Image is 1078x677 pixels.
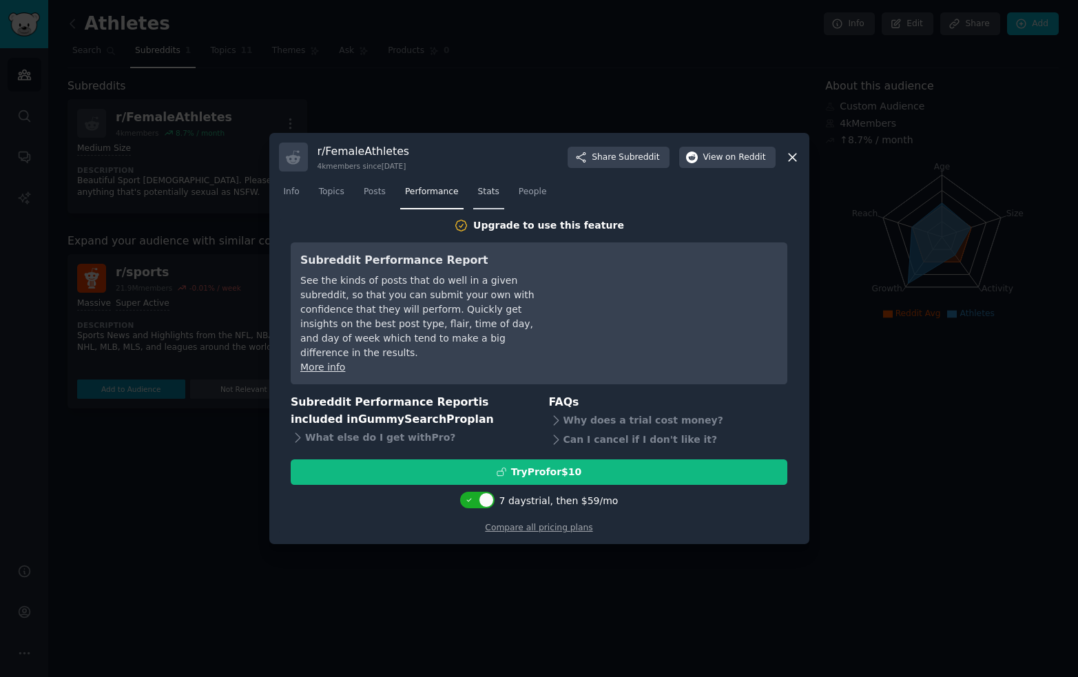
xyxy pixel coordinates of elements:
span: Share [592,152,659,164]
iframe: YouTube video player [571,252,778,355]
a: Stats [473,181,504,209]
a: Performance [400,181,464,209]
div: 4k members since [DATE] [318,161,410,171]
span: on Reddit [725,152,765,164]
button: TryProfor$10 [291,459,787,485]
span: Performance [405,186,459,198]
a: Compare all pricing plans [485,523,592,532]
span: View [703,152,766,164]
span: GummySearch Pro [358,413,467,426]
span: Subreddit [619,152,659,164]
div: Why does a trial cost money? [549,411,788,430]
a: Topics [314,181,349,209]
h3: Subreddit Performance Report is included in plan [291,394,530,428]
span: Topics [319,186,344,198]
span: Posts [364,186,386,198]
span: Stats [478,186,499,198]
h3: r/ FemaleAthletes [318,144,410,158]
button: Viewon Reddit [679,147,776,169]
div: 7 days trial, then $ 59 /mo [499,494,619,508]
span: People [519,186,547,198]
div: Can I cancel if I don't like it? [549,430,788,450]
h3: FAQs [549,394,788,411]
div: What else do I get with Pro ? [291,428,530,447]
div: Upgrade to use this feature [473,218,624,233]
a: Posts [359,181,391,209]
a: More info [300,362,345,373]
h3: Subreddit Performance Report [300,252,552,269]
div: See the kinds of posts that do well in a given subreddit, so that you can submit your own with co... [300,273,552,360]
a: Info [279,181,304,209]
span: Info [284,186,300,198]
a: People [514,181,552,209]
button: ShareSubreddit [568,147,669,169]
div: Try Pro for $10 [511,465,582,479]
